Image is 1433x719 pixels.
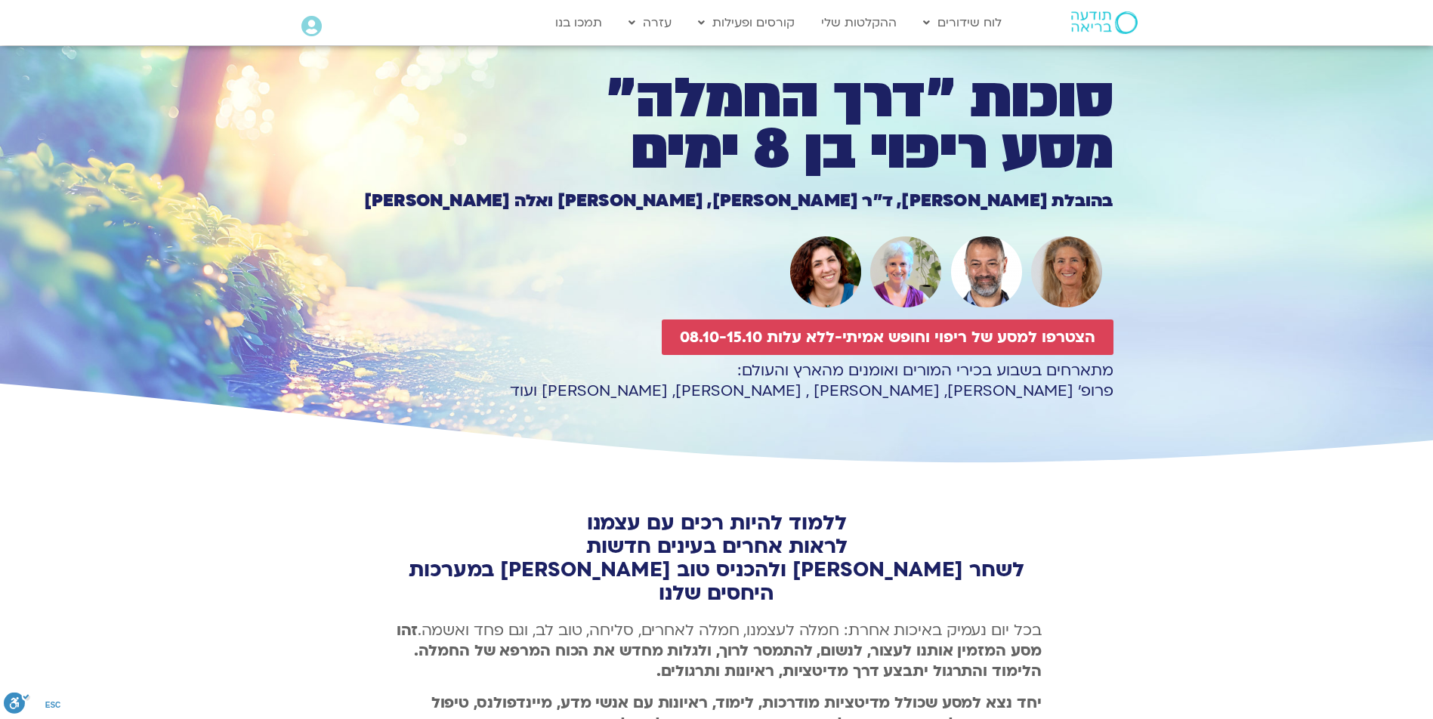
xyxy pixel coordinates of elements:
[397,620,1042,681] b: זהו מסע המזמין אותנו לעצור, לנשום, להתמסר לרוך, ולגלות מחדש את הכוח המרפא של החמלה. הלימוד והתרגו...
[690,8,802,37] a: קורסים ופעילות
[814,8,904,37] a: ההקלטות שלי
[320,360,1113,401] p: מתארחים בשבוע בכירי המורים ואומנים מהארץ והעולם: פרופ׳ [PERSON_NAME], [PERSON_NAME] , [PERSON_NAM...
[320,73,1113,176] h1: סוכות ״דרך החמלה״ מסע ריפוי בן 8 ימים
[662,319,1113,355] a: הצטרפו למסע של ריפוי וחופש אמיתי-ללא עלות 08.10-15.10
[916,8,1009,37] a: לוח שידורים
[320,193,1113,209] h1: בהובלת [PERSON_NAME], ד״ר [PERSON_NAME], [PERSON_NAME] ואלה [PERSON_NAME]
[621,8,679,37] a: עזרה
[1071,11,1138,34] img: תודעה בריאה
[392,620,1042,681] p: בכל יום נעמיק באיכות אחרת: חמלה לעצמנו, חמלה לאחרים, סליחה, טוב לב, וגם פחד ואשמה.
[680,329,1095,346] span: הצטרפו למסע של ריפוי וחופש אמיתי-ללא עלות 08.10-15.10
[392,511,1042,605] h2: ללמוד להיות רכים עם עצמנו לראות אחרים בעינים חדשות לשחר [PERSON_NAME] ולהכניס טוב [PERSON_NAME] ב...
[548,8,610,37] a: תמכו בנו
